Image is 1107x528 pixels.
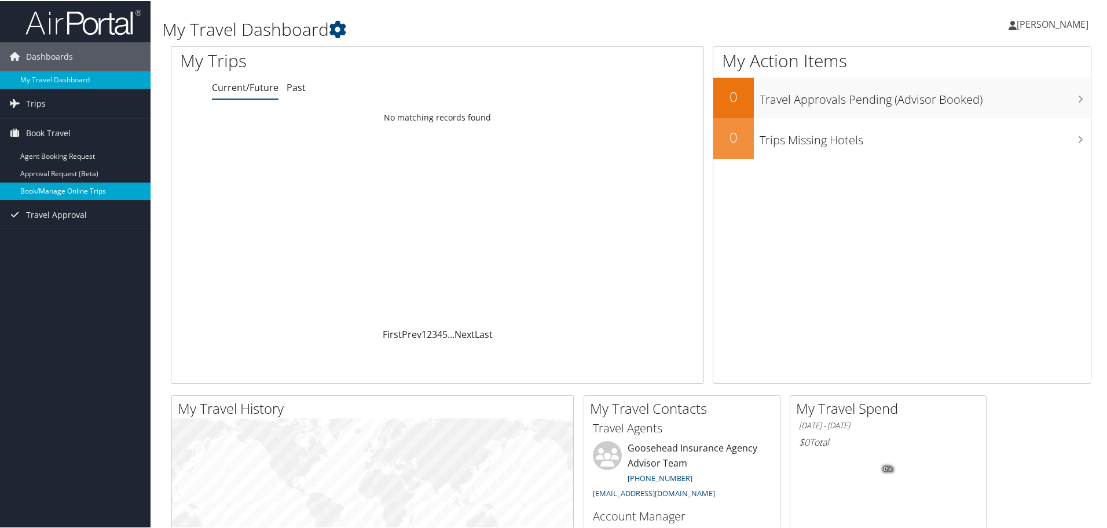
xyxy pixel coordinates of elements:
[402,327,421,340] a: Prev
[593,419,771,435] h3: Travel Agents
[628,472,692,482] a: [PHONE_NUMBER]
[760,125,1091,147] h3: Trips Missing Hotels
[713,117,1091,158] a: 0Trips Missing Hotels
[799,435,977,447] h6: Total
[593,487,715,497] a: [EMAIL_ADDRESS][DOMAIN_NAME]
[427,327,432,340] a: 2
[799,435,809,447] span: $0
[25,8,141,35] img: airportal-logo.png
[590,398,780,417] h2: My Travel Contacts
[1009,6,1100,41] a: [PERSON_NAME]
[442,327,448,340] a: 5
[713,48,1091,72] h1: My Action Items
[26,118,71,147] span: Book Travel
[421,327,427,340] a: 1
[437,327,442,340] a: 4
[26,41,73,70] span: Dashboards
[432,327,437,340] a: 3
[448,327,454,340] span: …
[593,507,771,523] h3: Account Manager
[383,327,402,340] a: First
[884,465,893,472] tspan: 0%
[475,327,493,340] a: Last
[587,440,777,502] li: Goosehead Insurance Agency Advisor Team
[212,80,278,93] a: Current/Future
[180,48,473,72] h1: My Trips
[713,77,1091,117] a: 0Travel Approvals Pending (Advisor Booked)
[26,88,46,117] span: Trips
[799,419,977,430] h6: [DATE] - [DATE]
[26,199,87,228] span: Travel Approval
[171,106,703,127] td: No matching records found
[713,126,754,146] h2: 0
[796,398,986,417] h2: My Travel Spend
[760,85,1091,107] h3: Travel Approvals Pending (Advisor Booked)
[162,16,787,41] h1: My Travel Dashboard
[178,398,573,417] h2: My Travel History
[287,80,306,93] a: Past
[454,327,475,340] a: Next
[713,86,754,105] h2: 0
[1017,17,1088,30] span: [PERSON_NAME]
